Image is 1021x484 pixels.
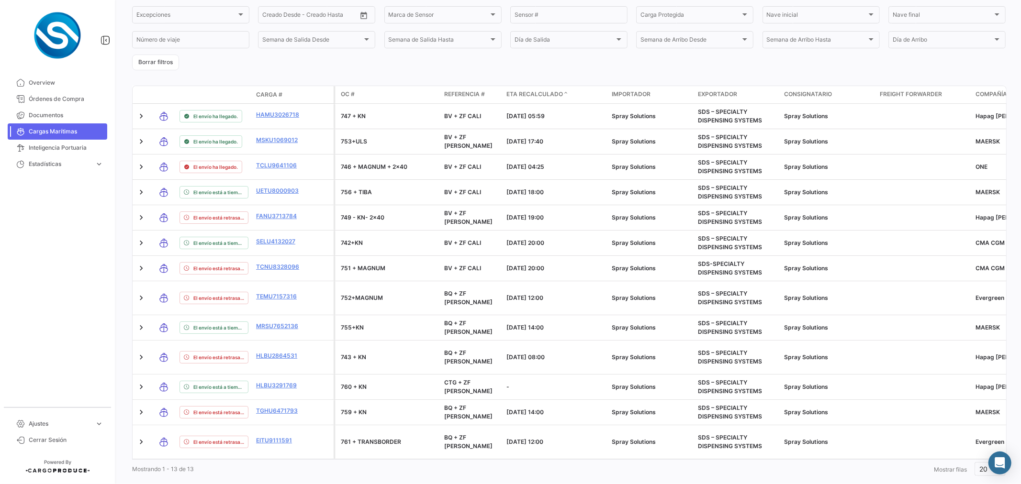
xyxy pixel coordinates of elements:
[694,86,780,103] datatable-header-cell: Exportador
[698,108,762,124] span: SDS – SPECIALTY DISPENSING SYSTEMS
[193,438,244,446] span: El envío está retrasado.
[515,38,615,44] span: Día de Salida
[506,408,544,416] span: [DATE] 14:00
[698,90,737,99] span: Exportador
[612,138,656,145] span: Spray Solutions
[262,13,301,20] input: Creado Desde
[335,86,440,103] datatable-header-cell: OC #
[934,466,967,473] span: Mostrar filas
[95,160,103,168] span: expand_more
[389,13,489,20] span: Marca de Sensor
[29,78,103,87] span: Overview
[980,465,988,473] span: 20
[880,90,942,99] span: Freight Forwarder
[341,353,437,362] p: 743 + KN
[976,239,1005,246] span: CMA CGM
[444,379,493,395] span: CTG + ZF ZOFIA
[136,293,146,303] a: Expand/Collapse Row
[152,91,176,99] datatable-header-cell: Modo de Transporte
[440,86,503,103] datatable-header-cell: Referencia #
[612,90,651,99] span: Importador
[193,383,244,391] span: El envío está a tiempo.
[506,294,543,301] span: [DATE] 12:00
[341,90,355,99] span: OC #
[612,214,656,221] span: Spray Solutions
[307,13,353,20] input: Creado Hasta
[256,263,306,271] a: TCNU8328096
[29,95,103,103] span: Órdenes de Compra
[193,294,244,302] span: El envío está retrasado.
[612,383,656,390] span: Spray Solutions
[506,353,545,361] span: [DATE] 08:00
[612,112,656,120] span: Spray Solutions
[506,90,563,99] span: ETA Recalculado
[136,352,146,362] a: Expand/Collapse Row
[698,159,762,175] span: SDS – SPECIALTY DISPENSING SYSTEMS
[506,188,544,196] span: [DATE] 18:00
[640,38,741,44] span: Semana de Arribo Desde
[640,13,741,20] span: Carga Protegida
[784,90,832,99] span: Consignatario
[698,319,762,335] span: SDS – SPECIALTY DISPENSING SYSTEMS
[698,349,762,365] span: SDS – SPECIALTY DISPENSING SYSTEMS
[784,383,828,390] span: Spray Solutions
[136,111,146,121] a: Expand/Collapse Row
[444,290,493,306] span: BQ + ZF ZOFIA
[29,160,91,168] span: Estadísticas
[256,292,306,301] a: TEMU7157316
[506,239,544,246] span: [DATE] 20:00
[784,138,828,145] span: Spray Solutions
[136,213,146,222] a: Expand/Collapse Row
[193,163,238,171] span: El envío ha llegado.
[341,383,437,391] p: 760 + KN
[256,90,282,99] span: Carga #
[193,408,244,416] span: El envío está retrasado.
[341,137,437,146] p: 753+ULS
[784,214,828,221] span: Spray Solutions
[976,324,1000,331] span: MAERSK
[136,13,236,20] span: Excepciones
[506,383,509,390] span: -
[988,451,1011,474] div: Abrir Intercom Messenger
[193,353,244,361] span: El envío está retrasado.
[444,349,493,365] span: BQ + ZF ZOFIA
[341,438,437,446] p: 761 + TRANSBORDER
[341,408,437,417] p: 759 + KN
[256,161,306,170] a: TCLU9641106
[256,322,306,330] a: MRSU7652136
[8,107,107,123] a: Documentos
[341,294,437,302] p: 752+MAGNUM
[8,140,107,156] a: Inteligencia Portuaria
[767,38,867,44] span: Semana de Arribo Hasta
[698,260,762,276] span: SDS-SPECIALTY DISPENSING SYSTEMS
[136,264,146,273] a: Expand/Collapse Row
[136,187,146,197] a: Expand/Collapse Row
[698,290,762,306] span: SDS – SPECIALTY DISPENSING SYSTEMS
[612,163,656,170] span: Spray Solutions
[976,294,1004,301] span: Evergreen
[444,319,493,335] span: BQ + ZF ZOFIA
[8,123,107,140] a: Cargas Marítimas
[784,408,828,416] span: Spray Solutions
[136,437,146,447] a: Expand/Collapse Row
[252,87,310,103] datatable-header-cell: Carga #
[612,188,656,196] span: Spray Solutions
[256,237,306,246] a: SELU4132027
[341,323,437,332] p: 755+KN
[784,353,828,361] span: Spray Solutions
[136,323,146,332] a: Expand/Collapse Row
[357,8,371,22] button: Open calendar
[132,465,194,473] span: Mostrando 1 - 13 de 13
[506,214,544,221] span: [DATE] 19:00
[256,381,306,390] a: HLBU3291769
[256,407,306,415] a: TGHU6471793
[444,404,493,420] span: BQ + ZF ZOFIA
[341,163,437,171] p: 746 + MAGNUM + 2x40
[444,434,493,450] span: BQ + ZF ZOFIA
[506,324,544,331] span: [DATE] 14:00
[698,434,762,450] span: SDS – SPECIALTY DISPENSING SYSTEMS
[136,382,146,392] a: Expand/Collapse Row
[389,38,489,44] span: Semana de Salida Hasta
[612,294,656,301] span: Spray Solutions
[784,438,828,445] span: Spray Solutions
